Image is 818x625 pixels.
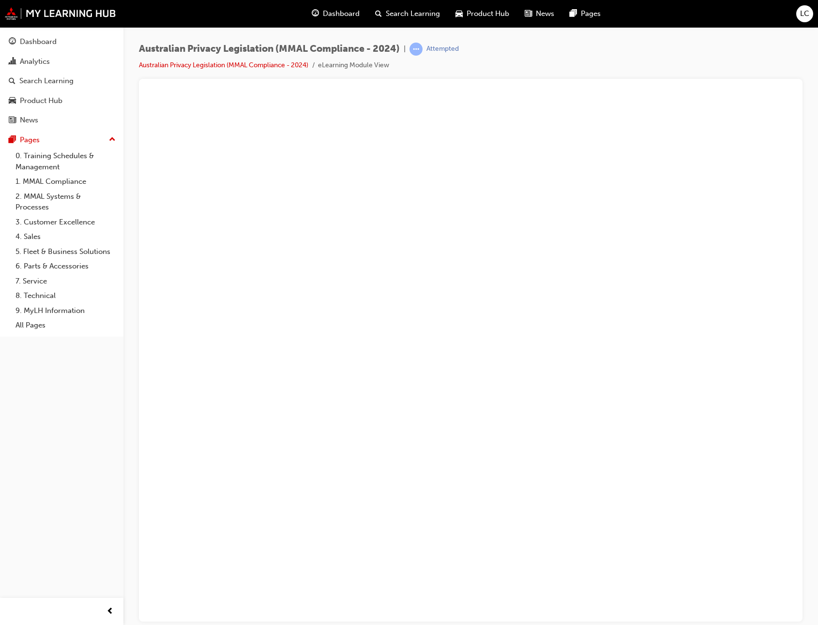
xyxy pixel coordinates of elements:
[139,61,308,69] a: Australian Privacy Legislation (MMAL Compliance - 2024)
[404,44,406,55] span: |
[517,4,562,24] a: news-iconNews
[4,72,120,90] a: Search Learning
[12,274,120,289] a: 7. Service
[20,115,38,126] div: News
[4,111,120,129] a: News
[4,92,120,110] a: Product Hub
[581,8,601,19] span: Pages
[536,8,554,19] span: News
[426,45,459,54] div: Attempted
[139,44,400,55] span: Australian Privacy Legislation (MMAL Compliance - 2024)
[12,215,120,230] a: 3. Customer Excellence
[375,8,382,20] span: search-icon
[9,38,16,46] span: guage-icon
[455,8,463,20] span: car-icon
[20,36,57,47] div: Dashboard
[9,97,16,105] span: car-icon
[9,136,16,145] span: pages-icon
[5,7,116,20] img: mmal
[312,8,319,20] span: guage-icon
[20,95,62,106] div: Product Hub
[367,4,448,24] a: search-iconSearch Learning
[318,60,389,71] li: eLearning Module View
[525,8,532,20] span: news-icon
[800,8,809,19] span: LC
[12,288,120,303] a: 8. Technical
[12,149,120,174] a: 0. Training Schedules & Management
[20,134,40,146] div: Pages
[323,8,360,19] span: Dashboard
[4,33,120,51] a: Dashboard
[12,174,120,189] a: 1. MMAL Compliance
[9,77,15,86] span: search-icon
[448,4,517,24] a: car-iconProduct Hub
[12,189,120,215] a: 2. MMAL Systems & Processes
[12,244,120,259] a: 5. Fleet & Business Solutions
[19,75,74,87] div: Search Learning
[409,43,423,56] span: learningRecordVerb_ATTEMPT-icon
[570,8,577,20] span: pages-icon
[467,8,509,19] span: Product Hub
[386,8,440,19] span: Search Learning
[796,5,813,22] button: LC
[9,58,16,66] span: chart-icon
[12,229,120,244] a: 4. Sales
[106,606,114,618] span: prev-icon
[12,303,120,318] a: 9. MyLH Information
[12,318,120,333] a: All Pages
[4,131,120,149] button: Pages
[304,4,367,24] a: guage-iconDashboard
[109,134,116,146] span: up-icon
[562,4,608,24] a: pages-iconPages
[4,53,120,71] a: Analytics
[4,31,120,131] button: DashboardAnalyticsSearch LearningProduct HubNews
[20,56,50,67] div: Analytics
[9,116,16,125] span: news-icon
[12,259,120,274] a: 6. Parts & Accessories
